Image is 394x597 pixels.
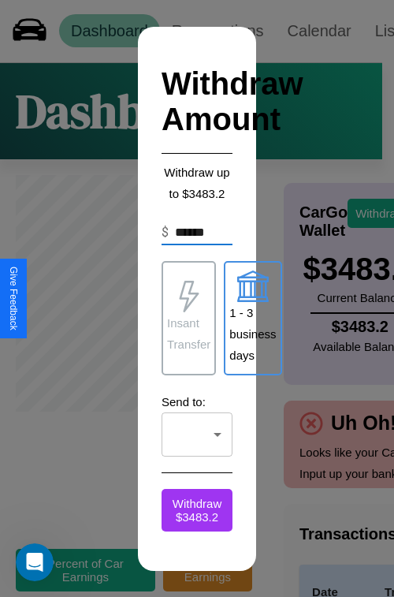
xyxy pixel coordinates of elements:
button: Withdraw $3483.2 [162,489,232,532]
iframe: Intercom live chat [16,543,54,581]
p: $ [162,223,169,242]
p: 1 - 3 business days [229,302,276,366]
p: Insant Transfer [167,312,210,355]
p: Send to: [162,391,232,412]
h2: Withdraw Amount [162,50,232,154]
div: Give Feedback [8,267,19,330]
p: Withdraw up to $ 3483.2 [162,162,232,204]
